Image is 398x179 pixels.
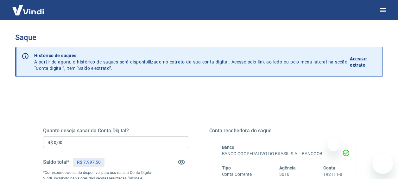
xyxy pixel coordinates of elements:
[222,165,231,170] span: Tipo
[43,128,189,134] h5: Quanto deseja sacar da Conta Digital?
[279,165,296,170] span: Agência
[77,159,100,166] p: R$ 7.997,50
[373,154,393,174] iframe: Botão para abrir a janela de mensagens
[43,159,71,165] h5: Saldo total*:
[222,145,235,150] span: Banco
[350,52,377,71] a: Acessar extrato
[222,171,252,178] h6: Conta Corrente
[279,171,296,178] h6: 3010
[34,52,347,71] p: A partir de agora, o histórico de saques será disponibilizado no extrato da sua conta digital. Ac...
[222,150,343,157] h6: BANCO COOPERATIVO DO BRASIL S.A. - BANCOOB
[209,128,355,134] h5: Conta recebedora do saque
[323,171,342,178] h6: 192111-8
[15,33,383,42] h3: Saque
[323,165,335,170] span: Conta
[350,56,377,68] p: Acessar extrato
[34,52,347,59] p: Histórico de saques
[327,138,340,151] iframe: Fechar mensagem
[8,0,49,20] img: Vindi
